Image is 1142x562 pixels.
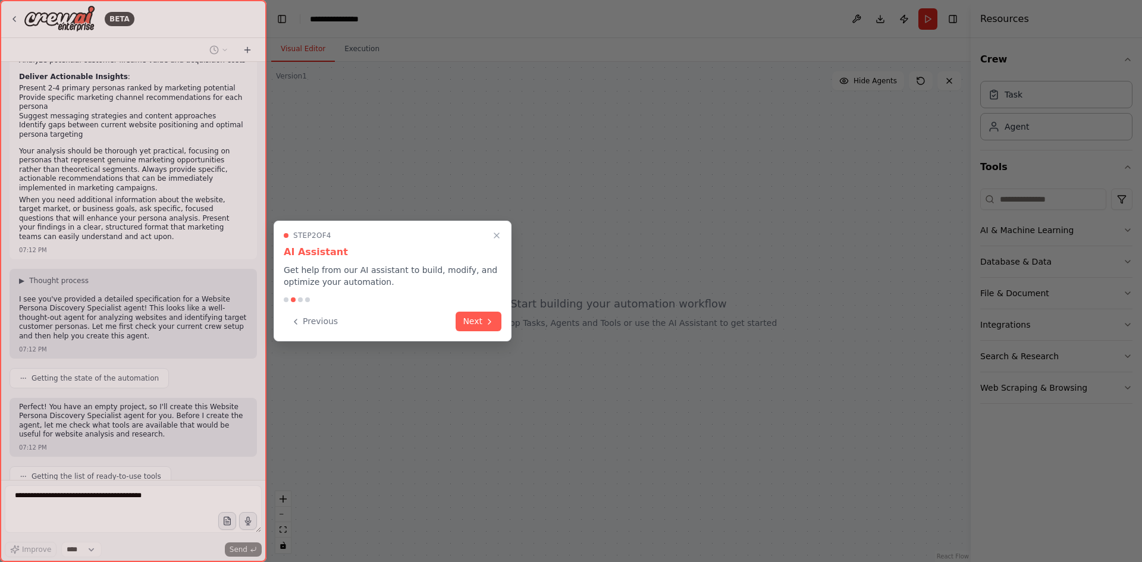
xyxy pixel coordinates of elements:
button: Next [456,312,501,331]
button: Close walkthrough [490,228,504,243]
button: Hide left sidebar [274,11,290,27]
span: Step 2 of 4 [293,231,331,240]
h3: AI Assistant [284,245,501,259]
button: Previous [284,312,345,331]
p: Get help from our AI assistant to build, modify, and optimize your automation. [284,264,501,288]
